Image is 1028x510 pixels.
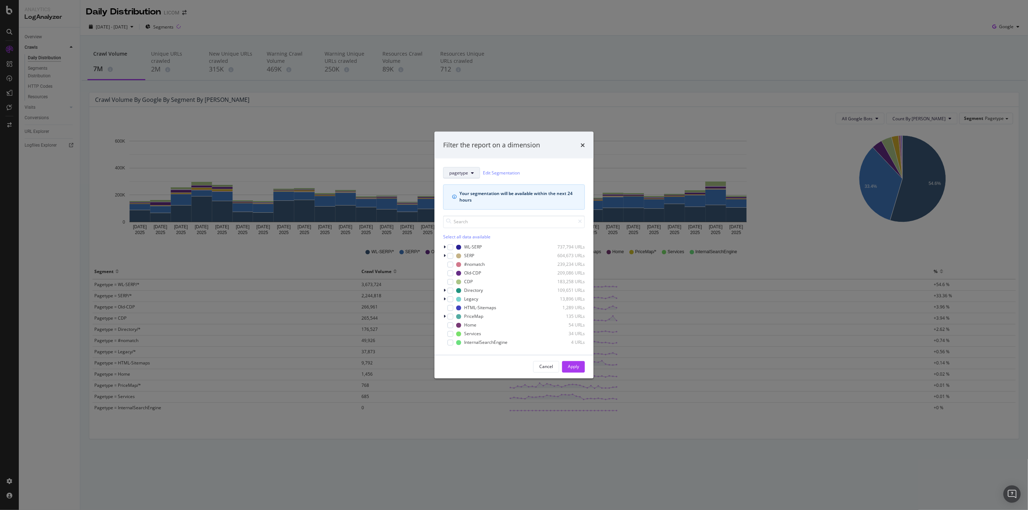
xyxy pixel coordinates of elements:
[533,361,559,372] button: Cancel
[459,190,576,203] div: Your segmentation will be available within the next 24 hours
[549,270,585,276] div: 209,086 URLs
[464,270,481,276] div: Old-CDP
[464,305,496,311] div: HTML-Sitemaps
[549,305,585,311] div: 1,289 URLs
[443,141,540,150] div: Filter the report on a dimension
[549,262,585,268] div: 239,234 URLs
[549,244,585,250] div: 737,794 URLs
[449,170,468,176] span: pagetype
[434,132,594,379] div: modal
[464,322,476,328] div: Home
[464,279,473,285] div: CDP
[581,141,585,150] div: times
[464,288,483,294] div: Directory
[562,361,585,372] button: Apply
[549,279,585,285] div: 183,258 URLs
[464,244,482,250] div: WL-SERP
[549,331,585,337] div: 34 URLs
[443,184,585,209] div: info banner
[568,364,579,370] div: Apply
[549,322,585,328] div: 54 URLs
[539,364,553,370] div: Cancel
[443,167,480,178] button: pagetype
[549,340,585,346] div: 4 URLs
[464,331,481,337] div: Services
[549,296,585,302] div: 13,896 URLs
[549,288,585,294] div: 109,651 URLs
[443,215,585,228] input: Search
[464,340,507,346] div: InternalSearchEngine
[483,169,520,177] a: Edit Segmentation
[464,314,483,320] div: PriceMap
[464,296,478,302] div: Legacy
[464,262,485,268] div: #nomatch
[443,234,585,240] div: Select all data available
[549,314,585,320] div: 135 URLs
[1003,485,1021,503] div: Open Intercom Messenger
[464,253,474,259] div: SERP
[549,253,585,259] div: 604,673 URLs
